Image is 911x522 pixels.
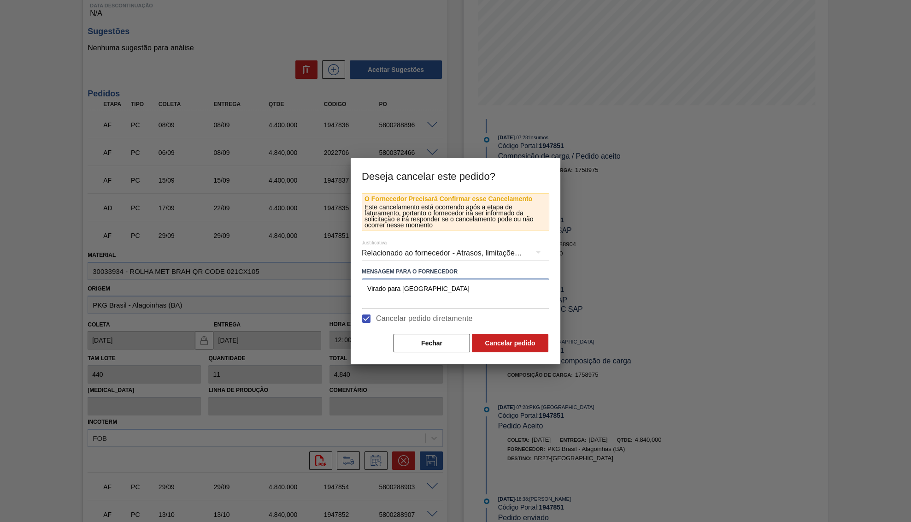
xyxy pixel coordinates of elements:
[376,313,473,324] span: Cancelar pedido diretamente
[364,196,547,202] p: O Fornecedor Precisará Confirmar esse Cancelamento
[362,265,549,279] label: Mensagem para o Fornecedor
[364,204,547,228] p: Este cancelamento está ocorrendo após a etapa de faturamento, portanto o fornecedor irá ser infor...
[351,158,560,193] h3: Deseja cancelar este pedido?
[394,334,470,352] button: Fechar
[472,334,548,352] button: Cancelar pedido
[362,240,549,266] div: Relacionado ao fornecedor - Atrasos, limitações de capacidade, etc.
[362,279,549,309] textarea: Virado para [GEOGRAPHIC_DATA]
